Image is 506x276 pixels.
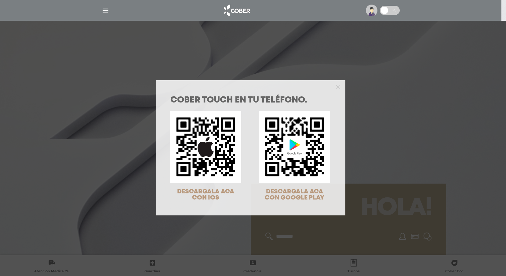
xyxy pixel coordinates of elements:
span: DESCARGALA ACA CON IOS [177,189,234,201]
button: Close [336,84,340,89]
img: qr-code [259,111,330,182]
img: qr-code [170,111,241,182]
h1: COBER TOUCH en tu teléfono. [170,96,331,105]
span: DESCARGALA ACA CON GOOGLE PLAY [265,189,324,201]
